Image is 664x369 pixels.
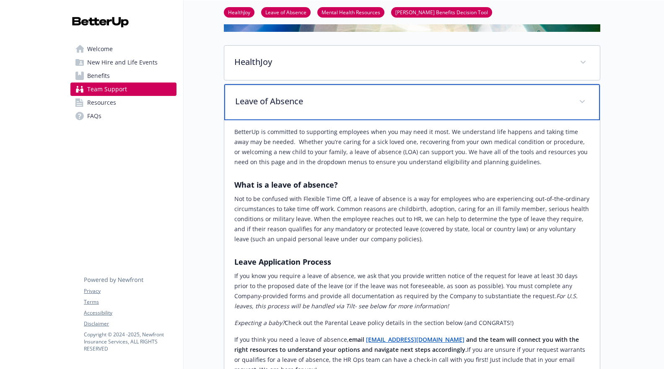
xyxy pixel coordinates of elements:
[234,180,338,190] strong: What is a leave of absence?
[234,319,285,327] em: Expecting a baby?
[234,318,590,328] p: Check out the Parental Leave policy details in the section below (and CONGRATS!)
[70,69,176,83] a: Benefits
[234,257,331,267] strong: Leave Application Process
[317,8,384,16] a: Mental Health Resources
[234,56,570,68] p: HealthJoy
[84,287,176,295] a: Privacy
[224,46,600,80] div: HealthJoy
[224,84,600,120] div: Leave of Absence
[70,56,176,69] a: New Hire and Life Events
[87,56,158,69] span: New Hire and Life Events
[261,8,311,16] a: Leave of Absence
[234,194,590,244] p: Not to be confused with Flexible Time Off, a leave of absence is a way for employees who are expe...
[349,335,364,343] strong: email
[224,8,254,16] a: HealthJoy
[87,109,101,123] span: FAQs
[234,127,590,167] p: BetterUp is committed to supporting employees when you may need it most. We understand life happe...
[366,335,464,343] a: [EMAIL_ADDRESS][DOMAIN_NAME]
[84,320,176,328] a: Disclaimer
[87,83,127,96] span: Team Support
[70,42,176,56] a: Welcome
[70,96,176,109] a: Resources
[234,271,590,311] p: If you know you require a leave of absence, we ask that you provide written notice of the request...
[87,96,116,109] span: Resources
[70,83,176,96] a: Team Support
[84,309,176,317] a: Accessibility
[84,331,176,352] p: Copyright © 2024 - 2025 , Newfront Insurance Services, ALL RIGHTS RESERVED
[70,109,176,123] a: FAQs
[235,95,569,108] p: Leave of Absence
[87,42,113,56] span: Welcome
[391,8,492,16] a: [PERSON_NAME] Benefits Decision Tool
[84,298,176,306] a: Terms
[87,69,110,83] span: Benefits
